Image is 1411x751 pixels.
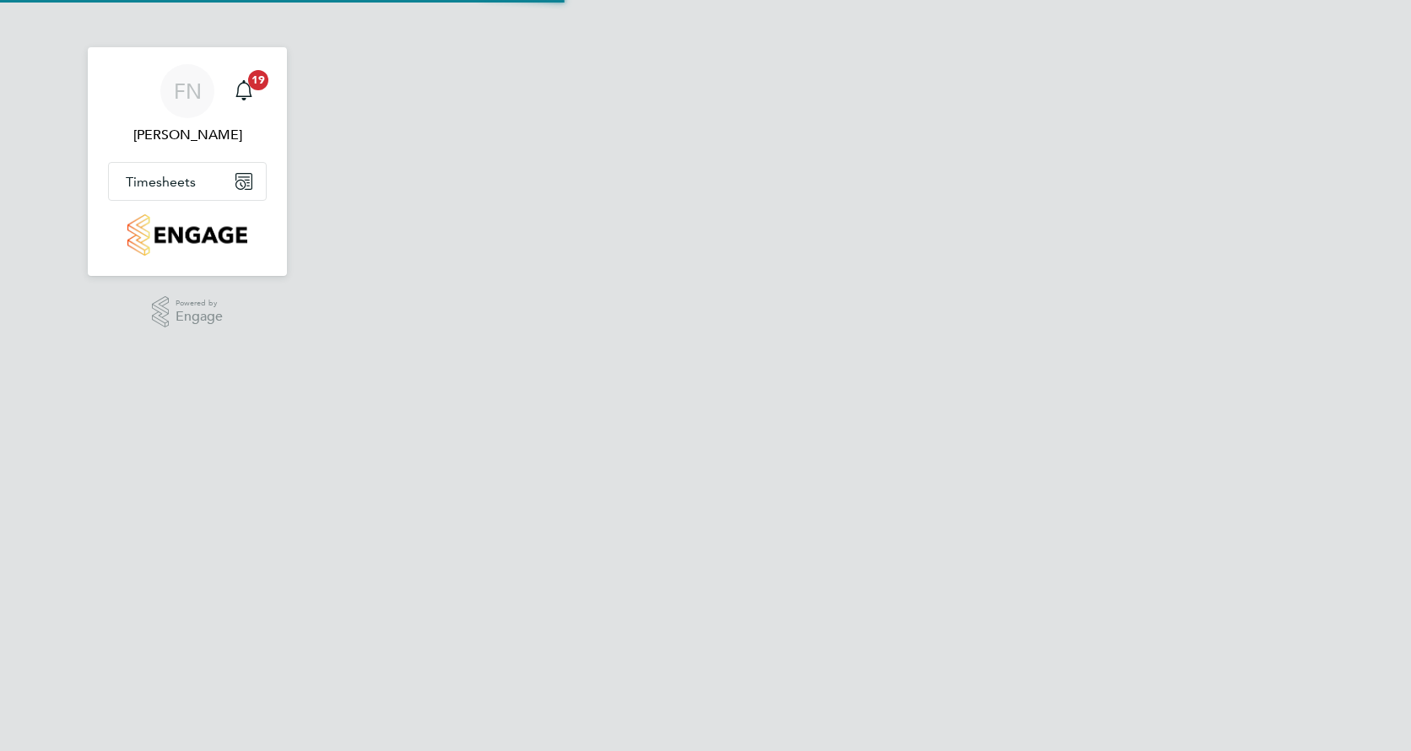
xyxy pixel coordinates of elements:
[127,214,246,256] img: countryside-properties-logo-retina.png
[108,125,267,145] span: Frazer Newsome
[108,64,267,145] a: FN[PERSON_NAME]
[174,80,202,102] span: FN
[152,296,224,328] a: Powered byEngage
[88,47,287,276] nav: Main navigation
[227,64,261,118] a: 19
[109,163,266,200] button: Timesheets
[248,70,268,90] span: 19
[176,296,223,311] span: Powered by
[126,174,196,190] span: Timesheets
[108,214,267,256] a: Go to home page
[176,310,223,324] span: Engage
